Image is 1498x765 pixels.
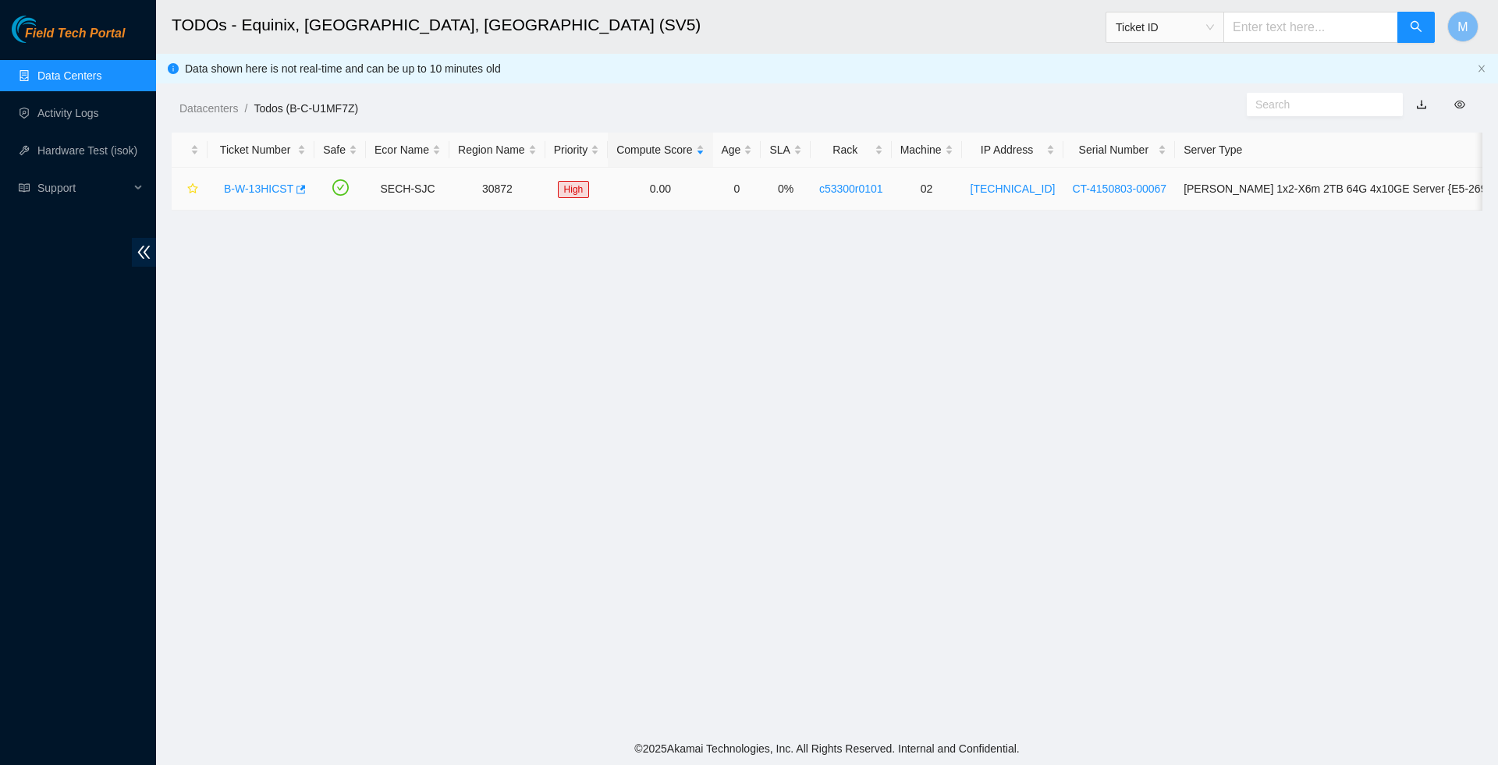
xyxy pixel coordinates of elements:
[37,107,99,119] a: Activity Logs
[366,168,449,211] td: SECH-SJC
[12,28,125,48] a: Akamai TechnologiesField Tech Portal
[971,182,1056,195] a: [TECHNICAL_ID]
[37,144,137,157] a: Hardware Test (isok)
[761,168,810,211] td: 0%
[1416,98,1427,111] a: download
[244,102,247,115] span: /
[37,69,101,82] a: Data Centers
[892,168,962,211] td: 02
[713,168,761,211] td: 0
[179,102,238,115] a: Datacenters
[1404,92,1439,117] button: download
[1457,17,1468,37] span: M
[25,27,125,41] span: Field Tech Portal
[449,168,545,211] td: 30872
[132,238,156,267] span: double-left
[819,182,883,195] a: c53300r0101
[1397,12,1435,43] button: search
[187,183,198,196] span: star
[1255,96,1382,113] input: Search
[1454,99,1465,110] span: eye
[608,168,712,211] td: 0.00
[558,181,590,198] span: High
[1223,12,1398,43] input: Enter text here...
[19,182,30,193] span: read
[1477,64,1486,73] span: close
[254,102,358,115] a: Todos (B-C-U1MF7Z)
[1410,20,1422,35] span: search
[1477,64,1486,74] button: close
[180,176,199,201] button: star
[156,732,1498,765] footer: © 2025 Akamai Technologies, Inc. All Rights Reserved. Internal and Confidential.
[1447,11,1478,42] button: M
[1072,182,1166,195] a: CT-4150803-00067
[224,182,293,195] a: B-W-13HICST
[1116,16,1214,39] span: Ticket ID
[332,179,349,196] span: check-circle
[12,16,79,43] img: Akamai Technologies
[37,172,130,204] span: Support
